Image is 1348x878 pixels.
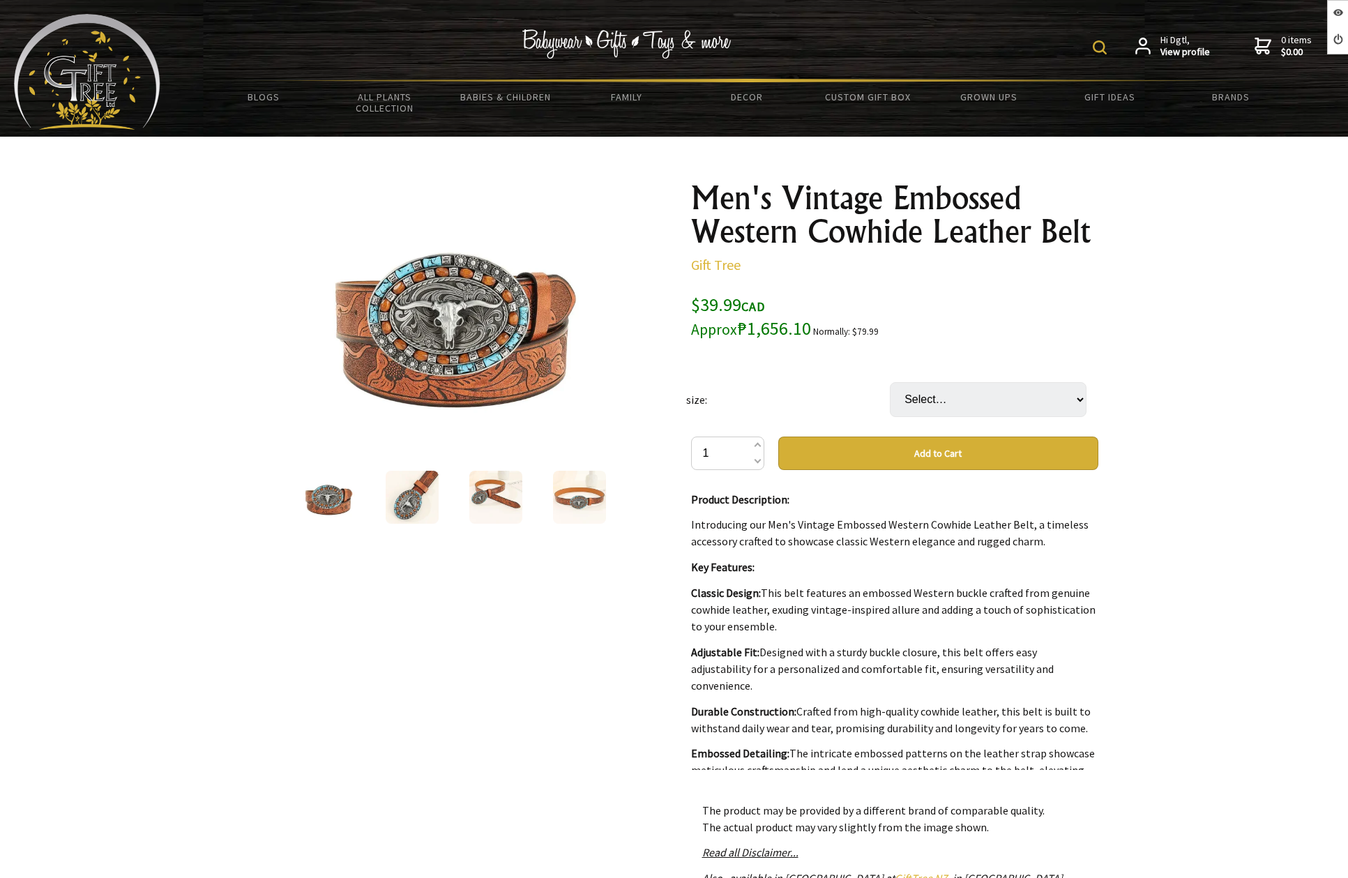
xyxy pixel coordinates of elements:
a: All Plants Collection [324,82,445,123]
strong: Product Description: [691,492,789,506]
p: Introducing our Men's Vintage Embossed Western Cowhide Leather Belt, a timeless accessory crafted... [691,516,1098,550]
img: Men's Vintage Embossed Western Cowhide Leather Belt [553,471,606,524]
p: Crafted from high-quality cowhide leather, this belt is built to withstand daily wear and tear, p... [691,703,1098,736]
img: Babyware - Gifts - Toys and more... [14,14,160,130]
a: Gift Tree [691,256,741,273]
a: Gift Ideas [1050,82,1170,112]
span: 0 items [1281,33,1312,59]
a: Babies & Children [445,82,566,112]
strong: Adjustable Fit: [691,645,759,659]
a: Grown Ups [928,82,1049,112]
small: Approx [691,320,737,339]
img: Babywear - Gifts - Toys & more [522,29,732,59]
small: Normally: $79.99 [813,326,879,338]
a: Brands [1170,82,1291,112]
strong: Embossed Detailing: [691,746,789,760]
p: The product may be provided by a different brand of comparable quality. The actual product may va... [702,802,1087,835]
img: Men's Vintage Embossed Western Cowhide Leather Belt [469,471,522,524]
a: Decor [687,82,808,112]
a: Hi Dgtl,View profile [1135,34,1210,59]
p: The intricate embossed patterns on the leather strap showcase meticulous craftsmanship and lend a... [691,745,1098,795]
span: Hi Dgtl, [1160,34,1210,59]
img: Men's Vintage Embossed Western Cowhide Leather Belt [318,181,589,453]
td: size: [686,363,890,437]
p: This belt features an embossed Western buckle crafted from genuine cowhide leather, exuding vinta... [691,584,1098,635]
button: Add to Cart [778,437,1098,470]
a: 0 items$0.00 [1255,34,1312,59]
img: Men's Vintage Embossed Western Cowhide Leather Belt [302,471,355,524]
a: Read all Disclaimer... [702,845,798,859]
h1: Men's Vintage Embossed Western Cowhide Leather Belt [691,181,1098,248]
img: product search [1093,40,1107,54]
strong: View profile [1160,46,1210,59]
strong: Key Features: [691,560,755,574]
a: BLOGS [204,82,324,112]
img: Men's Vintage Embossed Western Cowhide Leather Belt [386,471,439,524]
span: CAD [741,298,765,315]
strong: Classic Design: [691,586,761,600]
strong: $0.00 [1281,46,1312,59]
a: Family [566,82,686,112]
strong: Durable Construction: [691,704,796,718]
a: Custom Gift Box [808,82,928,112]
span: $39.99 ₱1,656.10 [691,293,811,340]
p: Designed with a sturdy buckle closure, this belt offers easy adjustability for a personalized and... [691,644,1098,694]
